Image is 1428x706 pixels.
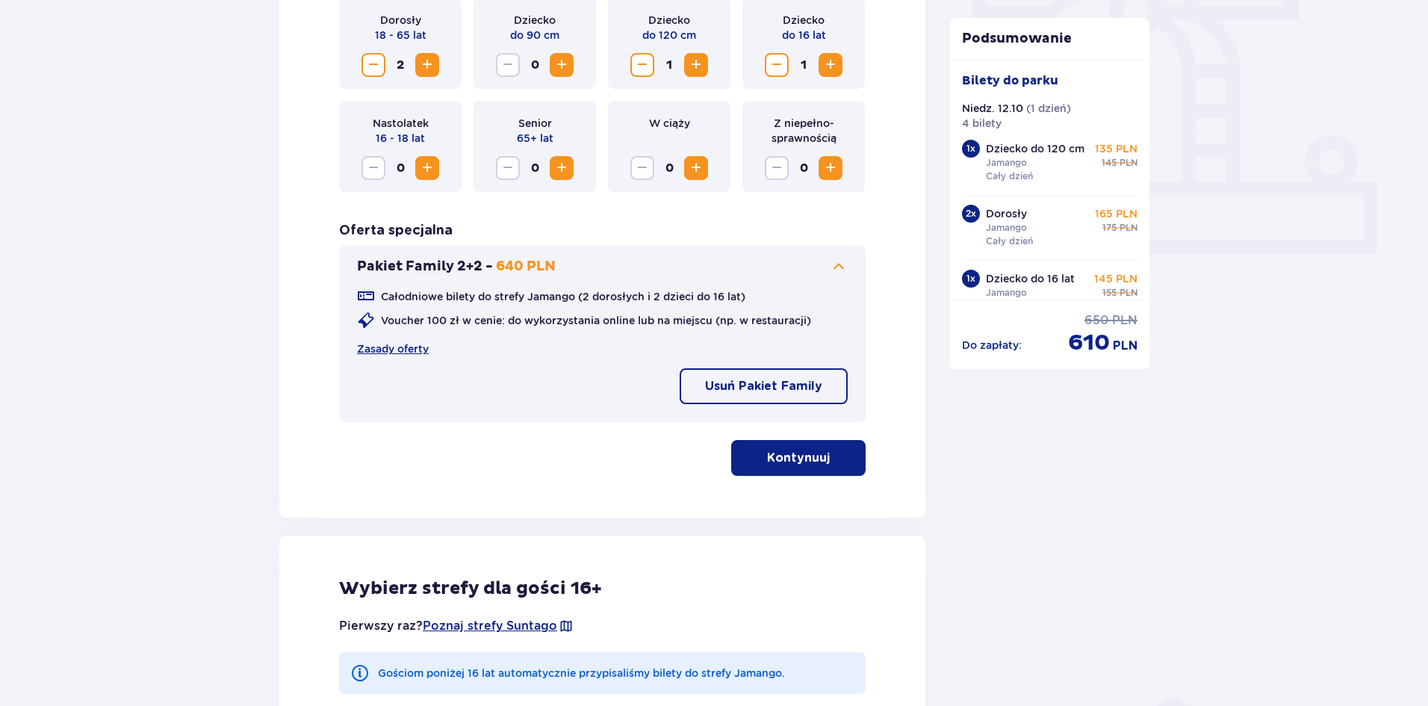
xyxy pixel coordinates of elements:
[496,53,520,77] button: Zmniejsz
[357,341,429,356] a: Zasady oferty
[1112,312,1137,329] span: PLN
[819,156,842,180] button: Zwiększ
[339,222,453,240] h3: Oferta specjalna
[357,258,493,276] p: Pakiet Family 2+2 -
[986,141,1084,156] p: Dziecko do 120 cm
[496,258,556,276] p: 640 PLN
[388,53,412,77] span: 2
[361,53,385,77] button: Zmniejsz
[765,156,789,180] button: Zmniejsz
[517,131,553,146] p: 65+ lat
[375,28,426,43] p: 18 - 65 lat
[962,205,980,223] div: 2 x
[962,140,980,158] div: 1 x
[782,28,826,43] p: do 16 lat
[986,271,1075,286] p: Dziecko do 16 lat
[649,116,690,131] p: W ciąży
[1120,286,1137,300] span: PLN
[962,72,1058,89] p: Bilety do parku
[378,666,785,681] p: Gościom poniżej 16 lat automatycznie przypisaliśmy bilety do strefy Jamango.
[361,156,385,180] button: Zmniejsz
[415,156,439,180] button: Zwiększ
[680,368,848,404] button: Usuń Pakiet Family
[514,13,556,28] p: Dziecko
[523,156,547,180] span: 0
[550,53,574,77] button: Zwiększ
[550,156,574,180] button: Zwiększ
[986,235,1033,248] p: Cały dzień
[339,578,866,600] h2: Wybierz strefy dla gości 16+
[986,156,1027,170] p: Jamango
[1120,156,1137,170] span: PLN
[1095,141,1137,156] p: 135 PLN
[1026,101,1071,116] p: ( 1 dzień )
[754,116,853,146] p: Z niepełno­sprawnością
[792,53,816,77] span: 1
[986,170,1033,183] p: Cały dzień
[1095,206,1137,221] p: 165 PLN
[630,53,654,77] button: Zmniejsz
[731,440,866,476] button: Kontynuuj
[357,258,848,276] button: Pakiet Family 2+2 -640 PLN
[1102,221,1117,235] span: 175
[767,450,830,466] p: Kontynuuj
[339,618,574,634] p: Pierwszy raz?
[1094,271,1137,286] p: 145 PLN
[380,13,421,28] p: Dorosły
[642,28,696,43] p: do 120 cm
[962,101,1023,116] p: Niedz. 12.10
[630,156,654,180] button: Zmniejsz
[657,156,681,180] span: 0
[819,53,842,77] button: Zwiększ
[523,53,547,77] span: 0
[423,618,557,634] a: Poznaj strefy Suntago
[388,156,412,180] span: 0
[648,13,690,28] p: Dziecko
[1068,329,1110,357] span: 610
[1102,286,1117,300] span: 155
[986,221,1027,235] p: Jamango
[765,53,789,77] button: Zmniejsz
[381,289,745,304] p: Całodniowe bilety do strefy Jamango (2 dorosłych i 2 dzieci do 16 lat)
[381,313,811,328] p: Voucher 100 zł w cenie: do wykorzystania online lub na miejscu (np. w restauracji)
[657,53,681,77] span: 1
[376,131,425,146] p: 16 - 18 lat
[684,156,708,180] button: Zwiększ
[792,156,816,180] span: 0
[1084,312,1109,329] span: 650
[510,28,559,43] p: do 90 cm
[962,116,1002,131] p: 4 bilety
[415,53,439,77] button: Zwiększ
[373,116,429,131] p: Nastolatek
[783,13,825,28] p: Dziecko
[705,378,822,394] p: Usuń Pakiet Family
[950,30,1150,48] p: Podsumowanie
[962,270,980,288] div: 1 x
[986,286,1027,300] p: Jamango
[1102,156,1117,170] span: 145
[518,116,552,131] p: Senior
[496,156,520,180] button: Zmniejsz
[684,53,708,77] button: Zwiększ
[1120,221,1137,235] span: PLN
[986,206,1027,221] p: Dorosły
[1113,338,1137,354] span: PLN
[962,338,1022,353] p: Do zapłaty :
